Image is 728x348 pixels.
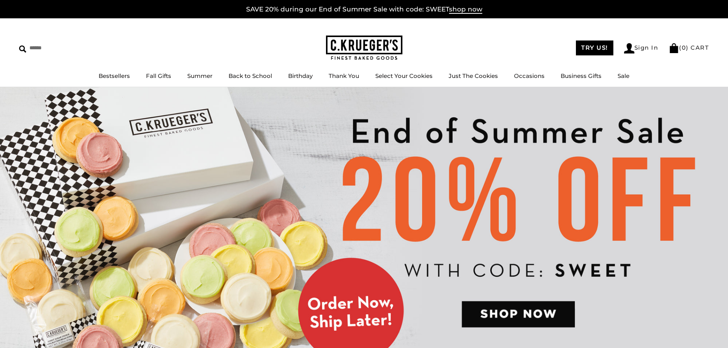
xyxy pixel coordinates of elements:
[229,72,272,79] a: Back to School
[624,43,634,53] img: Account
[561,72,602,79] a: Business Gifts
[187,72,212,79] a: Summer
[449,72,498,79] a: Just The Cookies
[326,36,402,60] img: C.KRUEGER'S
[375,72,433,79] a: Select Your Cookies
[618,72,629,79] a: Sale
[576,40,613,55] a: TRY US!
[19,45,26,53] img: Search
[669,44,709,51] a: (0) CART
[146,72,171,79] a: Fall Gifts
[449,5,482,14] span: shop now
[99,72,130,79] a: Bestsellers
[669,43,679,53] img: Bag
[246,5,482,14] a: SAVE 20% during our End of Summer Sale with code: SWEETshop now
[682,44,686,51] span: 0
[514,72,545,79] a: Occasions
[288,72,313,79] a: Birthday
[19,42,110,54] input: Search
[624,43,658,53] a: Sign In
[329,72,359,79] a: Thank You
